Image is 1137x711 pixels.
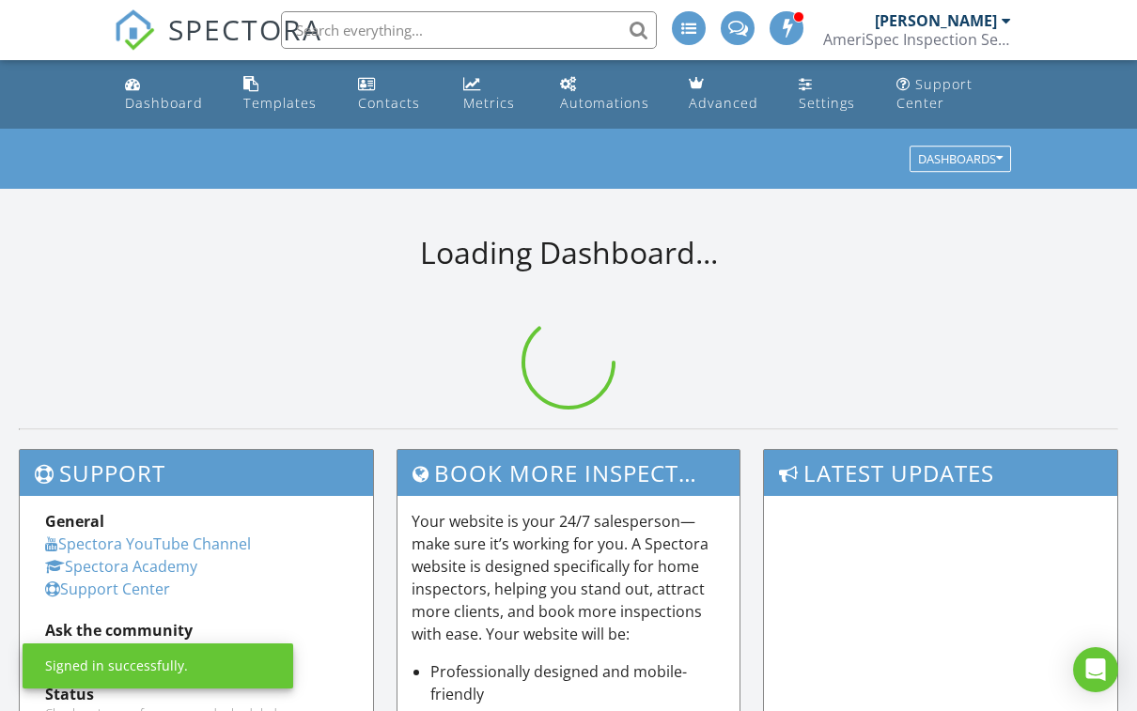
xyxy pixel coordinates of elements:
a: Spectora YouTube Channel [45,533,251,554]
h3: Support [20,450,373,496]
h3: Latest Updates [764,450,1117,496]
li: Professionally designed and mobile-friendly [430,660,725,705]
a: Contacts [350,68,441,121]
a: SPECTORA [114,25,322,65]
div: Support Center [896,75,973,112]
button: Dashboards [910,147,1011,173]
p: Your website is your 24/7 salesperson—make sure it’s working for you. A Spectora website is desig... [412,510,725,645]
div: Metrics [463,94,515,112]
div: Open Intercom Messenger [1073,647,1118,692]
a: Automations (Advanced) [553,68,667,121]
a: Settings [791,68,873,121]
img: The Best Home Inspection Software - Spectora [114,9,155,51]
div: Automations [560,94,649,112]
div: Dashboard [125,94,203,112]
div: Templates [243,94,317,112]
a: Templates [236,68,335,121]
div: Dashboards [918,153,1003,166]
a: Metrics [456,68,537,121]
div: Contacts [358,94,420,112]
strong: General [45,511,104,532]
h3: Book More Inspections [397,450,740,496]
a: Advanced [681,68,776,121]
input: Search everything... [281,11,657,49]
div: Status [45,683,348,705]
a: Support Center [889,68,1020,121]
span: SPECTORA [168,9,322,49]
a: Dashboard [117,68,221,121]
div: Signed in successfully. [45,657,188,675]
div: Settings [799,94,855,112]
a: Support Center [45,579,170,599]
div: AmeriSpec Inspection Services [823,30,1011,49]
div: Advanced [689,94,758,112]
a: Spectora Academy [45,556,197,577]
div: Ask the community [45,619,348,641]
div: [PERSON_NAME] [875,11,997,30]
